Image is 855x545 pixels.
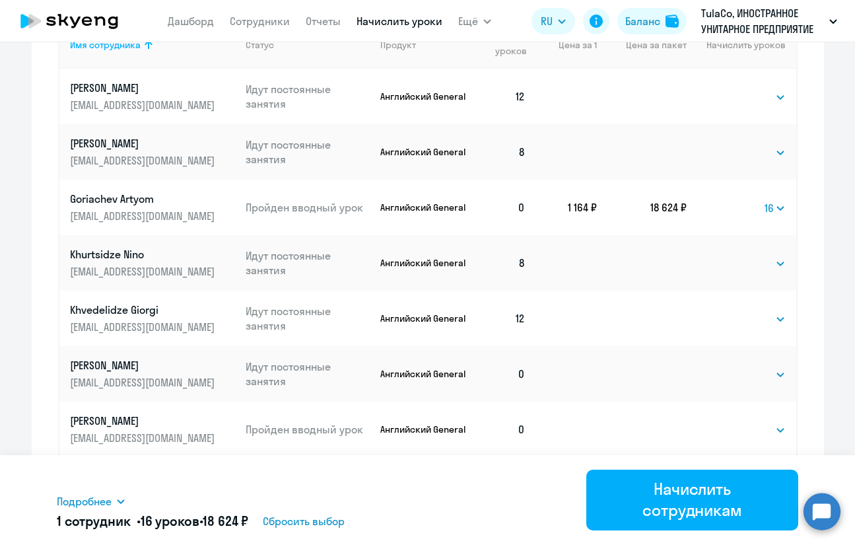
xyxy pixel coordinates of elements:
[666,15,679,28] img: balance
[246,248,370,277] p: Идут постоянные занятия
[70,320,218,334] p: [EMAIL_ADDRESS][DOMAIN_NAME]
[469,69,537,124] td: 12
[57,512,248,530] h5: 1 сотрудник • •
[70,39,141,51] div: Имя сотрудника
[70,414,218,428] p: [PERSON_NAME]
[70,431,218,445] p: [EMAIL_ADDRESS][DOMAIN_NAME]
[57,493,112,509] span: Подробнее
[380,312,469,324] p: Английский General
[70,81,218,95] p: [PERSON_NAME]
[469,235,537,291] td: 8
[70,358,236,390] a: [PERSON_NAME][EMAIL_ADDRESS][DOMAIN_NAME]
[586,470,798,530] button: Начислить сотрудникам
[70,375,218,390] p: [EMAIL_ADDRESS][DOMAIN_NAME]
[70,39,236,51] div: Имя сотрудника
[306,15,341,28] a: Отчеты
[246,39,274,51] div: Статус
[469,402,537,457] td: 0
[70,358,218,373] p: [PERSON_NAME]
[70,303,218,317] p: Khvedelidze Giorgi
[469,124,537,180] td: 8
[70,192,236,223] a: Goriachev Artyom[EMAIL_ADDRESS][DOMAIN_NAME]
[70,247,218,262] p: Khurtsidze Nino
[263,513,345,529] span: Сбросить выбор
[380,91,469,102] p: Английский General
[480,33,527,57] span: Остаток уроков
[469,180,537,235] td: 0
[469,346,537,402] td: 0
[246,39,370,51] div: Статус
[70,192,218,206] p: Goriachev Artyom
[70,98,218,112] p: [EMAIL_ADDRESS][DOMAIN_NAME]
[458,13,478,29] span: Ещё
[246,422,370,437] p: Пройден вводный урок
[536,21,597,69] th: Цена за 1
[701,5,824,37] p: TulaCo, ИНОСТРАННОЕ УНИТАРНОЕ ПРЕДПРИЯТИЕ ТУЛА КОНСАЛТИНГ
[70,136,236,168] a: [PERSON_NAME][EMAIL_ADDRESS][DOMAIN_NAME]
[531,8,575,34] button: RU
[141,513,199,529] span: 16 уроков
[380,257,469,269] p: Английский General
[70,303,236,334] a: Khvedelidze Giorgi[EMAIL_ADDRESS][DOMAIN_NAME]
[70,81,236,112] a: [PERSON_NAME][EMAIL_ADDRESS][DOMAIN_NAME]
[687,21,796,69] th: Начислить уроков
[380,423,469,435] p: Английский General
[458,8,491,34] button: Ещё
[380,39,416,51] div: Продукт
[168,15,214,28] a: Дашборд
[246,359,370,388] p: Идут постоянные занятия
[469,291,537,346] td: 12
[246,82,370,111] p: Идут постоянные занятия
[203,513,248,529] span: 18 624 ₽
[625,13,660,29] div: Баланс
[380,368,469,380] p: Английский General
[70,264,218,279] p: [EMAIL_ADDRESS][DOMAIN_NAME]
[246,137,370,166] p: Идут постоянные занятия
[246,200,370,215] p: Пройден вводный урок
[605,478,780,521] div: Начислить сотрудникам
[70,209,218,223] p: [EMAIL_ADDRESS][DOMAIN_NAME]
[536,180,597,235] td: 1 164 ₽
[597,180,687,235] td: 18 624 ₽
[357,15,442,28] a: Начислить уроки
[70,153,218,168] p: [EMAIL_ADDRESS][DOMAIN_NAME]
[695,5,844,37] button: TulaCo, ИНОСТРАННОЕ УНИТАРНОЕ ПРЕДПРИЯТИЕ ТУЛА КОНСАЛТИНГ
[380,146,469,158] p: Английский General
[230,15,290,28] a: Сотрудники
[380,201,469,213] p: Английский General
[617,8,687,34] button: Балансbalance
[70,136,218,151] p: [PERSON_NAME]
[480,33,537,57] div: Остаток уроков
[246,304,370,333] p: Идут постоянные занятия
[380,39,469,51] div: Продукт
[597,21,687,69] th: Цена за пакет
[70,414,236,445] a: [PERSON_NAME][EMAIL_ADDRESS][DOMAIN_NAME]
[541,13,553,29] span: RU
[70,247,236,279] a: Khurtsidze Nino[EMAIL_ADDRESS][DOMAIN_NAME]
